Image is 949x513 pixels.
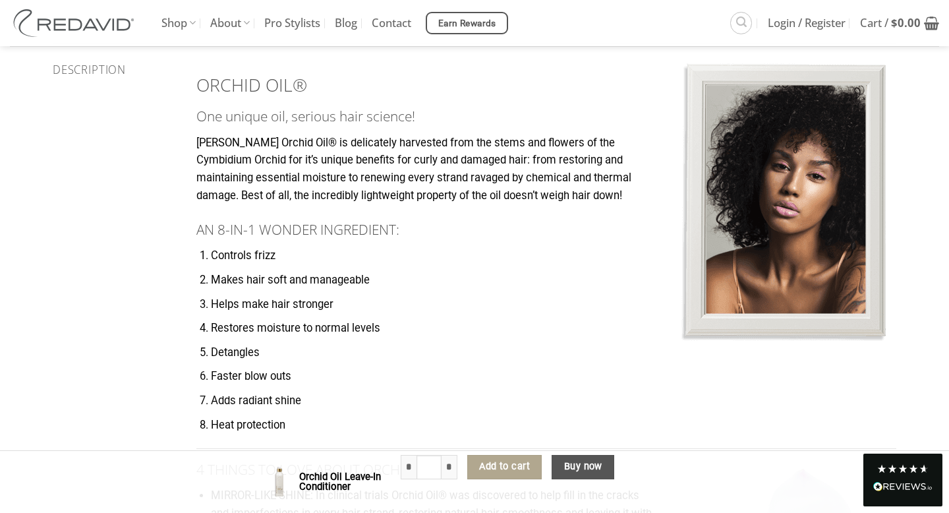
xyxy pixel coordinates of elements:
button: Buy now [552,455,614,480]
a: Earn Rewards [426,12,508,34]
span: Login / Register [768,7,846,40]
span: Cart / [860,7,921,40]
strong: Orchid Oil Leave-In Conditioner [299,471,381,493]
span: $ [891,15,898,30]
h3: AN 8-IN-1 WONDER INGREDIENT: [196,219,896,241]
div: Read All Reviews [863,454,942,506]
div: 4.8 Stars [877,464,929,474]
li: Faster blow outs [211,368,896,386]
li: Makes hair soft and manageable [211,272,896,289]
div: Read All Reviews [873,479,933,497]
p: [PERSON_NAME] Orchid Oil® is delicately harvested from the stems and flowers of the Cymbidium Orc... [196,135,896,205]
h3: One unique oil, serious hair science! [196,106,896,127]
img: REVIEWS.io [873,482,933,491]
img: REDAVID Salon Products | United States [10,9,142,37]
li: Heat protection [211,417,896,435]
input: Reduce quantity of Orchid Oil Leave-In Conditioner [401,455,417,480]
h2: ORCHID OIL® [196,74,896,97]
input: Product quantity [417,455,441,480]
bdi: 0.00 [891,15,921,30]
h5: Description [53,63,177,76]
a: Search [730,12,752,34]
li: Adds radiant shine [211,392,896,410]
img: REDAVID Orchid Oil Leave-In Conditioner [269,467,289,497]
input: Increase quantity of Orchid Oil Leave-In Conditioner [442,455,457,480]
span: Earn Rewards [438,16,496,31]
li: Detangles [211,344,896,362]
li: Controls frizz [211,247,896,265]
li: Helps make hair stronger [211,296,896,314]
li: Restores moisture to normal levels [211,320,896,338]
button: Add to cart [467,455,542,480]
